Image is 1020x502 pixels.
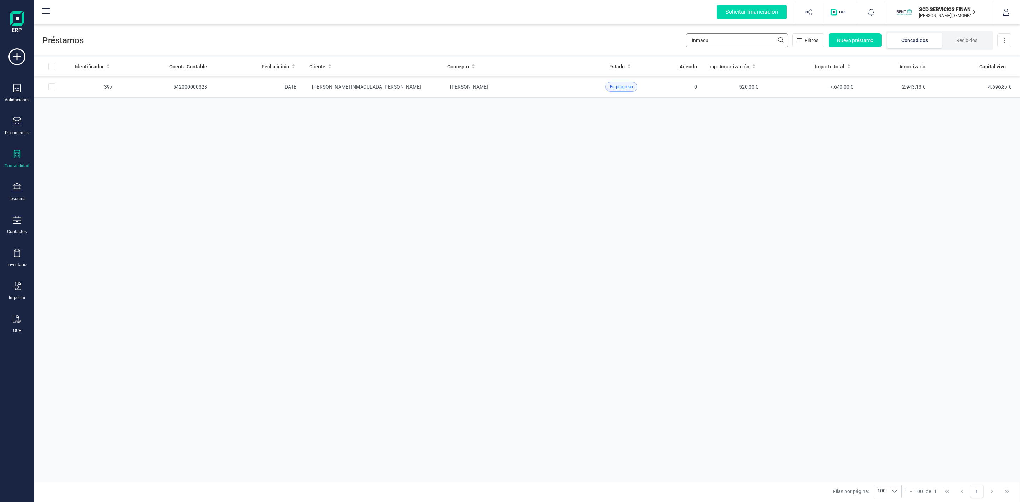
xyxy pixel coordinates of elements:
span: Estado [609,63,625,70]
p: [PERSON_NAME][DEMOGRAPHIC_DATA][DEMOGRAPHIC_DATA] [919,13,976,18]
span: 1 [905,488,907,495]
div: Validaciones [5,97,29,103]
span: Importe total [815,63,844,70]
span: Identificador [75,63,104,70]
td: 7.640,00 € [764,76,859,98]
li: Recibidos [942,33,992,48]
div: Filas por página: [833,485,902,498]
span: [PERSON_NAME] INMACULADA [PERSON_NAME] [312,84,421,90]
div: Importar [9,295,25,300]
img: SC [896,4,912,20]
img: Logo de OPS [831,9,849,16]
span: Concepto [447,63,469,70]
div: Documentos [5,130,29,136]
td: 0 [663,76,703,98]
span: Capital vivo [979,63,1006,70]
div: All items unselected [48,63,55,70]
span: Fecha inicio [262,63,289,70]
span: Nuevo préstamo [837,37,873,44]
button: Solicitar financiación [708,1,795,23]
td: 520,00 € [703,76,764,98]
td: 4.696,87 € [931,76,1020,98]
td: 2.943,13 € [859,76,931,98]
span: 100 [875,485,888,498]
span: 1 [934,488,937,495]
td: 397 [69,76,118,98]
span: Préstamos [42,35,686,46]
img: Logo Finanedi [10,11,24,34]
span: Filtros [805,37,818,44]
button: Nuevo préstamo [829,33,882,47]
p: SCD SERVICIOS FINANCIEROS SL [919,6,976,13]
td: 542000000323 [118,76,213,98]
div: Tesorería [8,196,26,202]
div: OCR [13,328,21,333]
span: Cuenta Contable [169,63,207,70]
button: Previous Page [955,485,969,498]
span: [PERSON_NAME] [450,84,488,90]
td: [DATE] [213,76,304,98]
span: 100 [914,488,923,495]
span: Cliente [309,63,325,70]
button: First Page [940,485,954,498]
div: Inventario [7,262,27,267]
div: Solicitar financiación [717,5,787,19]
span: de [926,488,931,495]
div: - [905,488,937,495]
input: Buscar... [686,33,788,47]
li: Concedidos [887,33,942,48]
div: Contactos [7,229,27,235]
button: Last Page [1000,485,1014,498]
span: Imp. Amortización [708,63,749,70]
button: Next Page [985,485,999,498]
span: Adeudo [680,63,697,70]
div: Row Selected 58886a38-b61a-4820-ab84-82d7ed01a2c2 [48,83,55,90]
span: En progreso [610,84,633,90]
div: Contabilidad [5,163,29,169]
button: Page 1 [970,485,984,498]
button: Filtros [792,33,824,47]
span: Amortizado [899,63,925,70]
button: Logo de OPS [826,1,854,23]
button: SCSCD SERVICIOS FINANCIEROS SL[PERSON_NAME][DEMOGRAPHIC_DATA][DEMOGRAPHIC_DATA] [894,1,984,23]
